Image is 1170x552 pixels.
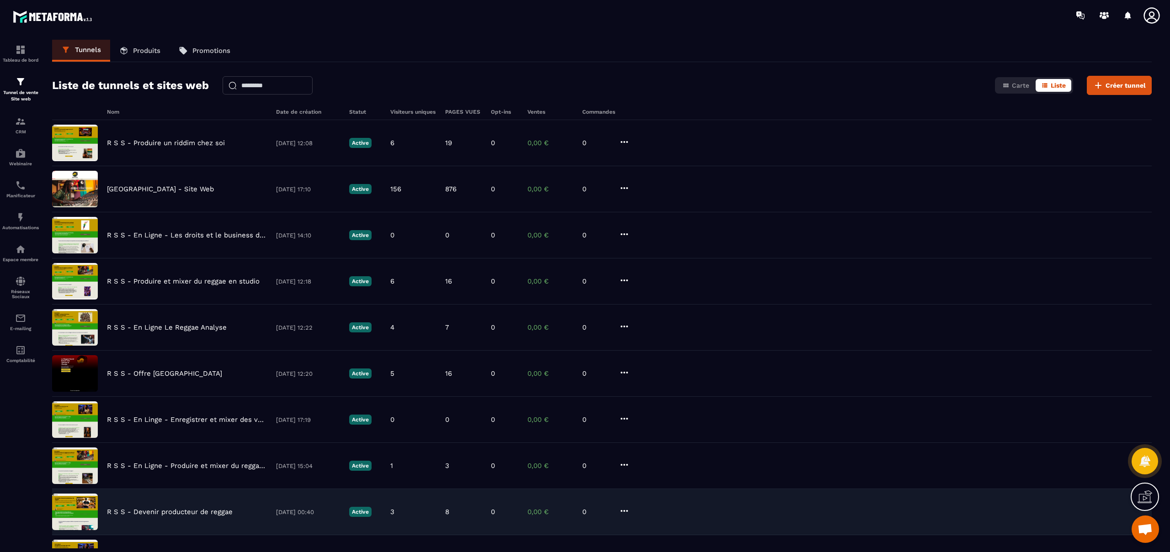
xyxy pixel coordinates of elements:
img: formation [15,44,26,55]
p: 0,00 € [527,185,573,193]
p: 156 [390,185,401,193]
p: 4 [390,323,394,331]
button: Créer tunnel [1087,76,1152,95]
h6: Date de création [276,109,340,115]
a: Produits [110,40,170,62]
p: 0 [491,508,495,516]
h6: Commandes [582,109,615,115]
img: formation [15,76,26,87]
p: 0 [491,415,495,424]
p: Promotions [192,47,230,55]
div: Ouvrir le chat [1132,515,1159,543]
p: Tunnels [75,46,101,54]
p: 0,00 € [527,415,573,424]
p: [DATE] 17:19 [276,416,340,423]
p: Active [349,184,372,194]
p: 6 [390,277,394,285]
p: 0 [491,139,495,147]
p: 16 [445,369,452,378]
p: CRM [2,129,39,134]
p: 0 [582,369,610,378]
p: 0 [582,508,610,516]
p: Active [349,507,372,517]
p: R S S - En Ligne - Les droits et le business de la musique [107,231,267,239]
p: Réseaux Sociaux [2,289,39,299]
p: 0 [491,369,495,378]
img: image [52,447,98,484]
a: automationsautomationsEspace membre [2,237,39,269]
p: [DATE] 00:40 [276,509,340,515]
img: accountant [15,345,26,356]
p: R S S - En Ligne Le Reggae Analyse [107,323,227,331]
img: image [52,125,98,161]
h6: Visiteurs uniques [390,109,436,115]
p: Planificateur [2,193,39,198]
p: R S S - En Linge - Enregistrer et mixer des voix [107,415,267,424]
a: formationformationCRM [2,109,39,141]
p: 0 [491,277,495,285]
p: Espace membre [2,257,39,262]
a: social-networksocial-networkRéseaux Sociaux [2,269,39,306]
img: image [52,217,98,253]
p: R S S - Offre [GEOGRAPHIC_DATA] [107,369,222,378]
h6: PAGES VUES [445,109,482,115]
a: automationsautomationsWebinaire [2,141,39,173]
button: Liste [1036,79,1071,92]
p: 0 [445,415,449,424]
p: 0,00 € [527,139,573,147]
p: 0 [582,139,610,147]
p: E-mailing [2,326,39,331]
h6: Nom [107,109,267,115]
p: 1 [390,462,393,470]
img: automations [15,148,26,159]
p: Produits [133,47,160,55]
p: [DATE] 15:04 [276,463,340,469]
img: image [52,171,98,207]
p: Active [349,415,372,425]
p: 0,00 € [527,277,573,285]
button: Carte [997,79,1035,92]
p: [DATE] 12:22 [276,324,340,331]
a: schedulerschedulerPlanificateur [2,173,39,205]
a: automationsautomationsAutomatisations [2,205,39,237]
p: Automatisations [2,225,39,230]
p: Tableau de bord [2,58,39,63]
p: Active [349,322,372,332]
p: 16 [445,277,452,285]
p: 0,00 € [527,323,573,331]
span: Liste [1051,82,1066,89]
p: R S S - En Ligne - Produire et mixer du reggae en studio [107,462,267,470]
p: 0 [582,462,610,470]
img: image [52,309,98,346]
img: social-network [15,276,26,287]
a: formationformationTableau de bord [2,37,39,69]
h2: Liste de tunnels et sites web [52,76,209,95]
a: Tunnels [52,40,110,62]
p: 876 [445,185,457,193]
p: Active [349,368,372,379]
p: Active [349,461,372,471]
img: automations [15,212,26,223]
p: R S S - Devenir producteur de reggae [107,508,233,516]
p: 0,00 € [527,508,573,516]
p: 6 [390,139,394,147]
span: Carte [1012,82,1029,89]
p: 0 [390,415,394,424]
img: image [52,263,98,300]
p: [DATE] 12:18 [276,278,340,285]
p: 0 [582,415,610,424]
p: 0,00 € [527,369,573,378]
p: 0 [582,277,610,285]
p: 3 [445,462,449,470]
p: Tunnel de vente Site web [2,89,39,102]
img: logo [13,8,95,25]
p: Webinaire [2,161,39,166]
p: [DATE] 14:10 [276,232,340,239]
p: 0 [582,231,610,239]
h6: Statut [349,109,381,115]
p: R S S - Produire et mixer du reggae en studio [107,277,260,285]
a: Promotions [170,40,239,62]
p: 0 [491,462,495,470]
p: Active [349,138,372,148]
img: automations [15,244,26,255]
